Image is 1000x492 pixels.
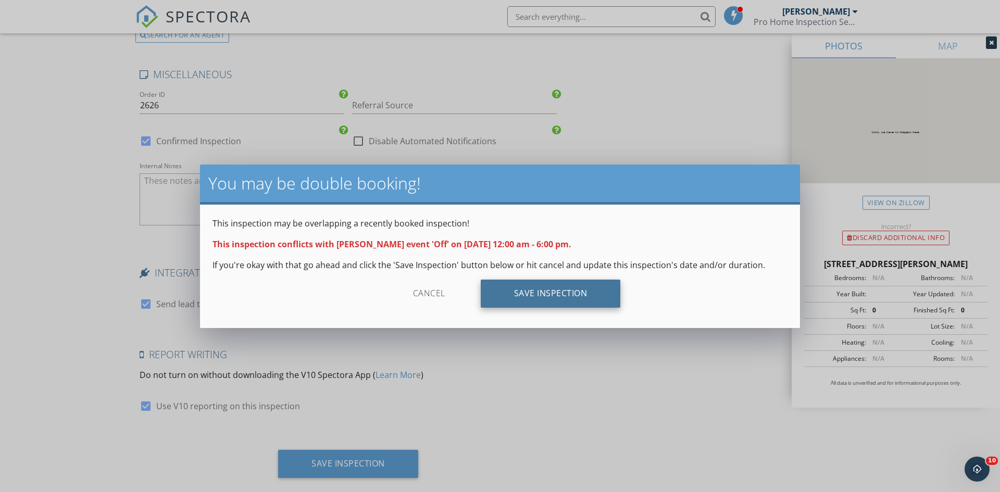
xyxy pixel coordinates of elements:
[986,457,998,465] span: 10
[213,238,571,250] strong: This inspection conflicts with [PERSON_NAME] event 'Off' on [DATE] 12:00 am - 6:00 pm.
[965,457,990,482] iframe: Intercom live chat
[213,259,787,271] p: If you're okay with that go ahead and click the 'Save Inspection' button below or hit cancel and ...
[481,280,621,308] div: Save Inspection
[213,217,787,230] p: This inspection may be overlapping a recently booked inspection!
[380,280,479,308] div: Cancel
[208,173,792,194] h2: You may be double booking!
